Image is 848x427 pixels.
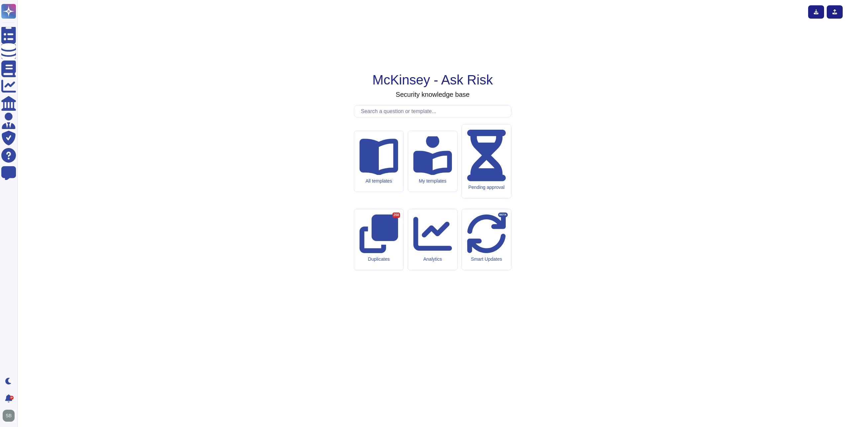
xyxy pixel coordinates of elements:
[10,396,14,400] div: 9+
[467,185,506,190] div: Pending approval
[392,213,400,218] div: 208
[396,90,470,98] h3: Security knowledge base
[1,408,19,423] button: user
[3,410,15,422] img: user
[372,72,493,88] h1: McKinsey - Ask Risk
[360,256,398,262] div: Duplicates
[413,256,452,262] div: Analytics
[360,178,398,184] div: All templates
[358,105,511,117] input: Search a question or template...
[498,213,508,217] div: BETA
[467,256,506,262] div: Smart Updates
[413,178,452,184] div: My templates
